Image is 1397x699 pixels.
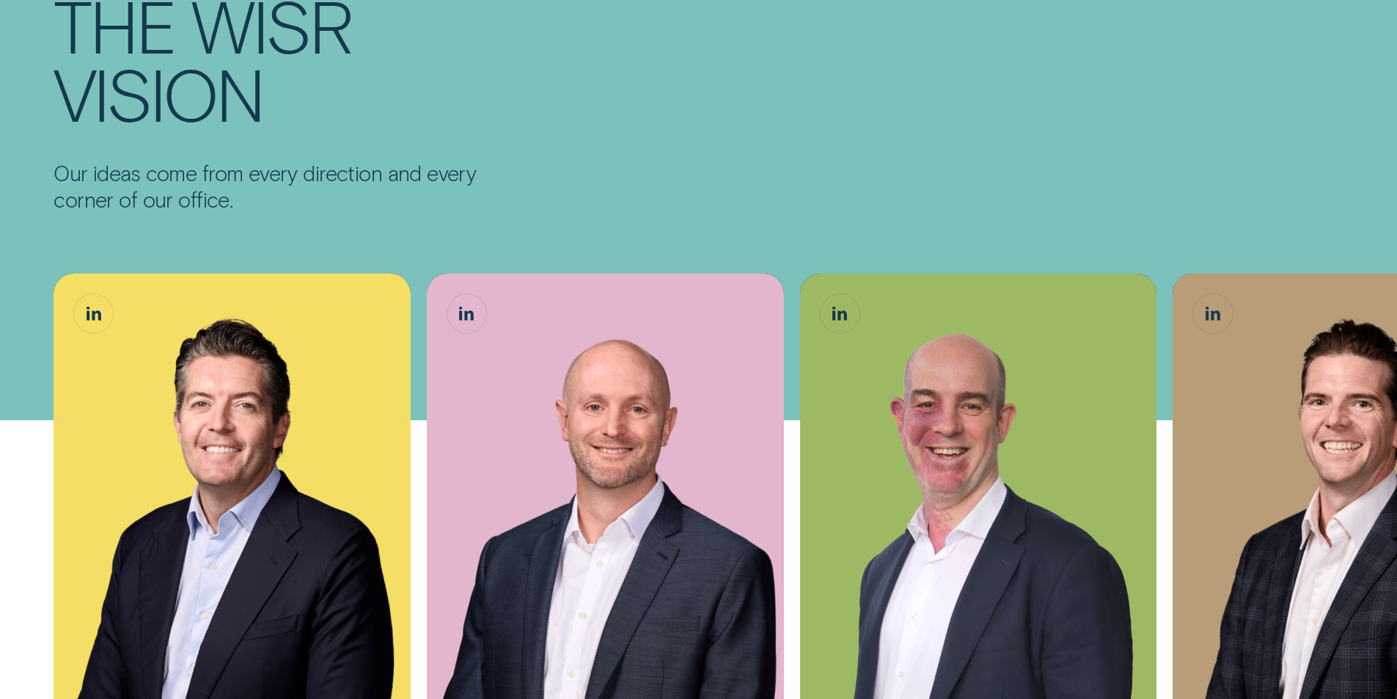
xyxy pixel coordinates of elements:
a: Sam Harding, Chief Operating Officer LinkedIn button [821,294,859,333]
a: Matthew Lewis, Chief Financial Officer LinkedIn button [447,294,486,333]
a: Andrew Goodwin, Chief Executive Officer LinkedIn button [74,294,113,333]
a: James Goodwin, Chief Growth Officer LinkedIn button [1193,294,1232,333]
div: vision [54,59,263,127]
p: Our ideas come from every direction and every corner of our office. [54,160,476,213]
